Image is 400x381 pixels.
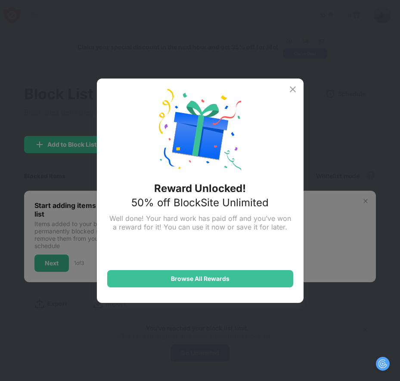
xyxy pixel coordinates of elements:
[154,182,246,195] div: Reward Unlocked!
[107,214,293,231] div: Well done! Your hard work has paid off and you’ve won a reward for it! You can use it now or save...
[171,275,229,282] div: Browse All Rewards
[131,196,269,209] div: 50% off BlockSite Unlimited
[159,89,242,172] img: reward-unlock.svg
[288,84,298,94] img: x-button.svg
